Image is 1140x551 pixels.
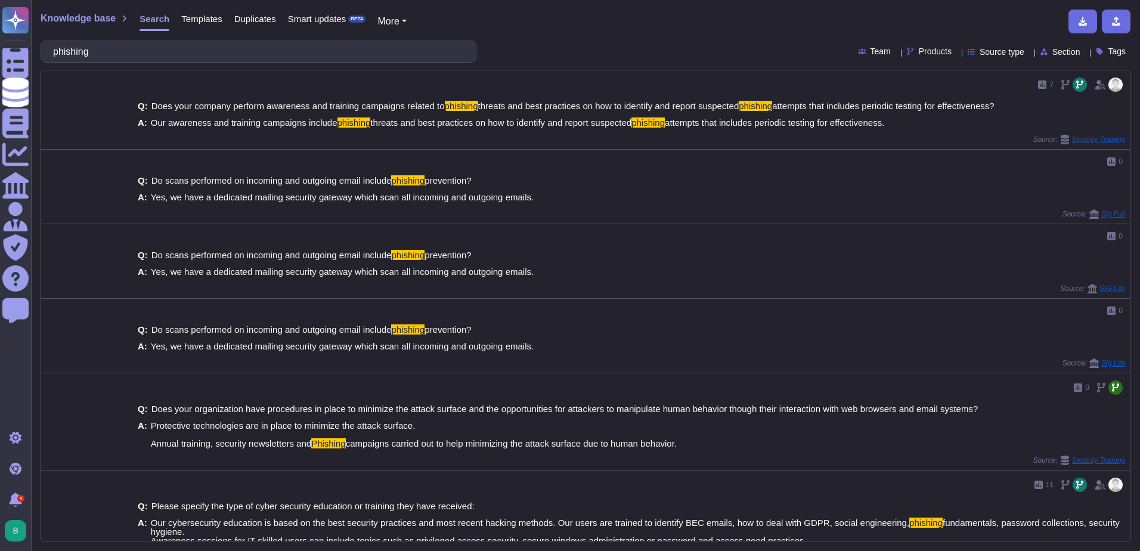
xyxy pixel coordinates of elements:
[370,117,631,128] span: threats and best practices on how to identify and report suspected
[138,118,147,127] b: A:
[151,324,392,335] span: Do scans performed on incoming and outgoing email include
[346,438,677,448] span: campaigns carried out to help minimizing the attack surface due to human behavior.
[1033,456,1125,465] span: Source:
[980,48,1024,56] span: Source type
[311,438,346,448] mark: Phishing
[47,41,464,62] input: Search a question or template...
[151,404,978,414] span: Does your organization have procedures in place to minimize the attack surface and the opportunit...
[909,518,943,528] mark: phishing
[377,14,407,29] button: More
[138,342,147,351] b: A:
[1119,233,1123,240] span: 0
[425,175,471,185] span: prevention?
[337,117,371,128] mark: phishing
[425,324,471,335] span: prevention?
[1072,457,1125,464] span: Security Training
[1108,47,1126,55] span: Tags
[234,14,276,23] span: Duplicates
[1119,307,1123,314] span: 0
[1108,478,1123,492] img: user
[151,192,534,202] span: Yes, we have a dedicated mailing security gateway which scan all incoming and outgoing emails.
[151,501,475,511] span: Please specify the type of cyber security education or training they have received:
[1052,48,1080,56] span: Section
[138,101,148,110] b: Q:
[2,518,35,544] button: user
[138,502,148,510] b: Q:
[425,250,471,260] span: prevention?
[151,267,534,277] span: Yes, we have a dedicated mailing security gateway which scan all incoming and outgoing emails.
[348,16,365,23] div: BETA
[772,101,994,111] span: attempts that includes periodic testing for effectiveness?
[1101,360,1125,367] span: Sig Lite
[17,495,24,502] div: 4
[151,175,392,185] span: Do scans performed on incoming and outgoing email include
[138,267,147,276] b: A:
[871,47,891,55] span: Team
[1062,209,1125,219] span: Source:
[445,101,478,111] mark: phishing
[151,117,337,128] span: Our awareness and training campaigns include
[41,14,116,23] span: Knowledge base
[151,420,416,448] span: Protective technologies are in place to minimize the attack surface. Annual training, security ne...
[5,520,26,541] img: user
[138,193,147,202] b: A:
[151,341,534,351] span: Yes, we have a dedicated mailing security gateway which scan all incoming and outgoing emails.
[391,175,425,185] mark: phishing
[1108,78,1123,92] img: user
[181,14,222,23] span: Templates
[1033,135,1125,144] span: Source:
[151,250,392,260] span: Do scans performed on incoming and outgoing email include
[1119,158,1123,165] span: 0
[288,14,346,23] span: Smart updates
[391,324,425,335] mark: phishing
[1060,284,1125,293] span: Source:
[1099,285,1125,292] span: SIG Lite
[919,47,952,55] span: Products
[1085,384,1089,391] span: 0
[1049,81,1054,88] span: 7
[665,117,884,128] span: attempts that includes periodic testing for effectiveness.
[1072,136,1125,143] span: Security Training
[138,325,148,334] b: Q:
[377,16,399,26] span: More
[1101,211,1125,218] span: Sig Full
[391,250,425,260] mark: phishing
[151,518,909,528] span: Our cybersecurity education is based on the best security practices and most recent hacking metho...
[1046,481,1054,488] span: 11
[138,250,148,259] b: Q:
[1062,358,1125,368] span: Source:
[138,404,148,413] b: Q:
[478,101,739,111] span: threats and best practices on how to identify and report suspected
[138,176,148,185] b: Q:
[739,101,772,111] mark: phishing
[631,117,665,128] mark: phishing
[151,101,445,111] span: Does your company perform awareness and training campaigns related to
[140,14,169,23] span: Search
[138,421,147,448] b: A:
